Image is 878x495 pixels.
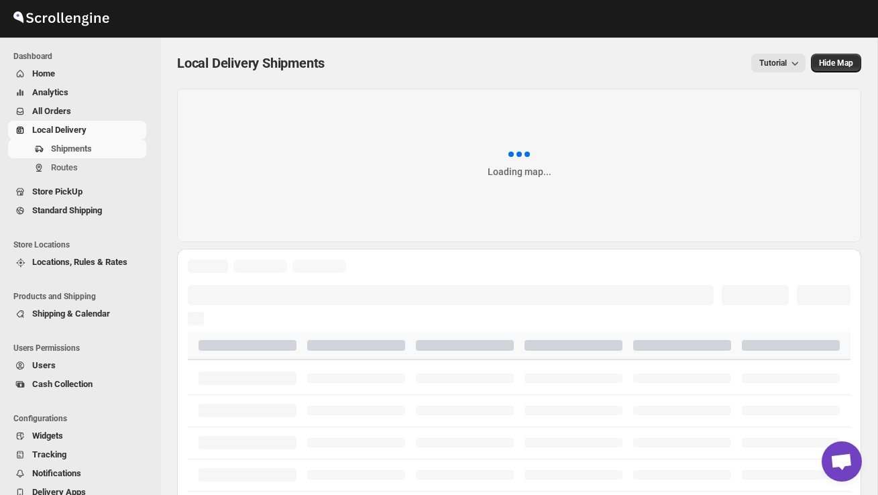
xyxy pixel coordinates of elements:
span: Local Delivery [32,125,87,135]
span: Tutorial [759,58,787,68]
button: Shipments [8,140,146,158]
button: Cash Collection [8,375,146,394]
span: Locations, Rules & Rates [32,257,127,267]
button: Analytics [8,83,146,102]
span: Analytics [32,87,68,97]
span: Standard Shipping [32,205,102,215]
button: Locations, Rules & Rates [8,253,146,272]
span: Shipments [51,144,92,154]
button: Notifications [8,464,146,483]
span: Users Permissions [13,343,152,353]
span: Widgets [32,431,63,441]
div: Loading map... [488,165,551,178]
button: Routes [8,158,146,177]
button: Map action label [811,54,861,72]
span: Products and Shipping [13,291,152,302]
button: All Orders [8,102,146,121]
span: Tracking [32,449,66,459]
button: Tracking [8,445,146,464]
span: All Orders [32,106,71,116]
span: Hide Map [819,58,853,68]
span: Store Locations [13,239,152,250]
span: Users [32,360,56,370]
span: Local Delivery Shipments [177,55,325,71]
span: Store PickUp [32,186,83,197]
button: Users [8,356,146,375]
span: Dashboard [13,51,152,62]
span: Home [32,68,55,78]
button: Shipping & Calendar [8,305,146,323]
button: Home [8,64,146,83]
div: Open chat [822,441,862,482]
span: Cash Collection [32,379,93,389]
button: Widgets [8,427,146,445]
button: Tutorial [751,54,806,72]
span: Routes [51,162,78,172]
span: Notifications [32,468,81,478]
span: Shipping & Calendar [32,309,110,319]
span: Configurations [13,413,152,424]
